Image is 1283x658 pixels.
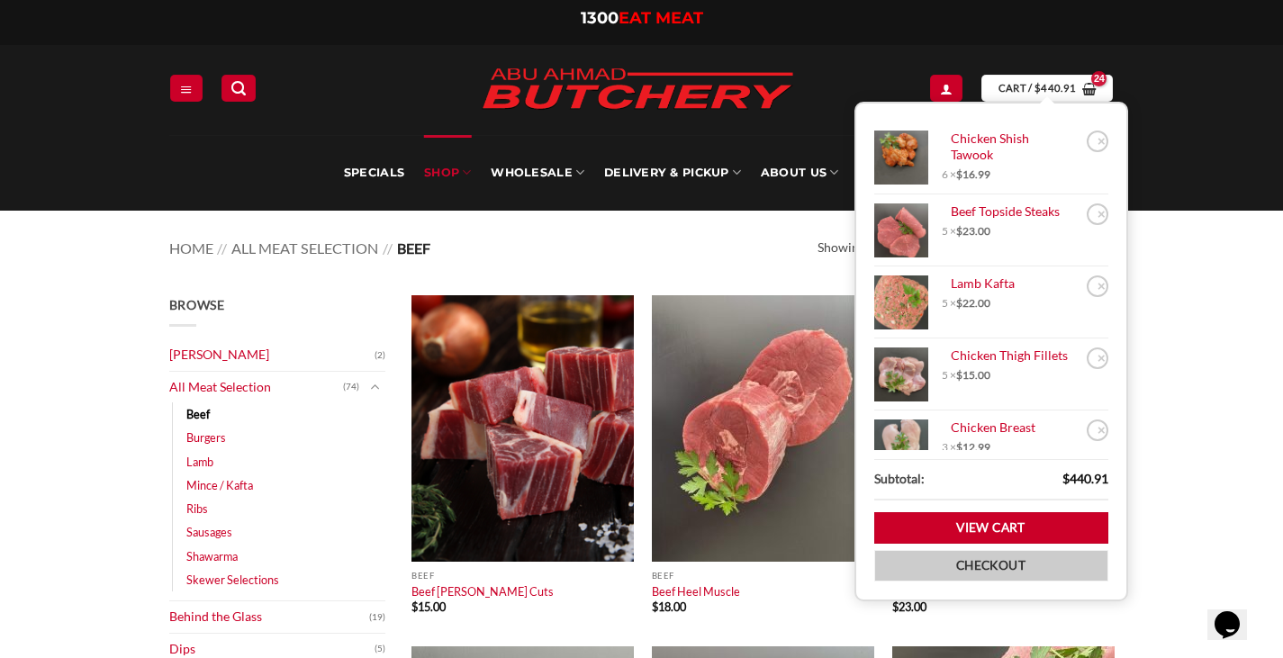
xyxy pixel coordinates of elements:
a: Ribs [186,497,208,520]
a: [PERSON_NAME] [169,339,375,371]
a: Beef Heel Muscle [652,584,740,599]
span: $ [956,368,962,382]
bdi: 23.00 [956,224,990,238]
a: 1300EAT MEAT [581,8,703,28]
iframe: chat widget [1207,586,1265,640]
bdi: 440.91 [1035,82,1076,94]
bdi: 16.99 [956,167,990,181]
span: 3 × [942,440,990,455]
strong: Subtotal: [874,469,925,490]
a: Search [221,75,256,101]
span: $ [892,599,899,614]
img: Beef Heel Muscle [652,295,874,562]
button: Toggle [364,377,385,397]
a: Beef [PERSON_NAME] Cuts [411,584,554,599]
a: About Us [761,135,838,211]
span: $ [956,440,962,454]
bdi: 22.00 [956,296,990,310]
span: $ [652,599,658,614]
a: Chicken Shish Tawook [942,131,1081,164]
span: $ [411,599,418,614]
a: Remove Chicken Breast from cart [1087,419,1108,441]
a: Remove Chicken Thigh Fillets from cart [1087,347,1108,369]
bdi: 12.99 [956,440,990,454]
bdi: 23.00 [892,599,926,614]
bdi: 440.91 [1062,471,1108,486]
img: Beef Curry Cuts [411,295,634,562]
span: Cart / [998,80,1077,96]
a: Chicken Thigh Fillets [942,347,1081,364]
a: Remove Chicken Shish Tawook from cart [1087,131,1108,152]
a: Menu [170,75,203,101]
span: $ [1035,80,1041,96]
bdi: 18.00 [652,599,686,614]
span: // [217,239,227,257]
a: Lamb Kafta [942,275,1081,292]
a: Remove Lamb Kafta from cart [1087,275,1108,297]
a: Beef Topside Steaks [942,203,1081,220]
a: Beef [186,402,210,426]
a: All Meat Selection [169,372,343,403]
p: Showing all 18 results [818,238,939,258]
span: 1300 [581,8,619,28]
bdi: 15.00 [411,599,446,614]
span: (19) [369,604,385,631]
img: Abu Ahmad Butchery [466,56,809,124]
a: View cart [874,512,1108,544]
a: Behind the Glass [169,601,369,633]
a: Delivery & Pickup [604,135,741,211]
span: // [383,239,393,257]
span: $ [956,167,962,181]
a: Shawarma [186,545,238,568]
a: Burgers [186,426,226,449]
span: 5 × [942,296,990,311]
a: Home [169,239,213,257]
a: Chicken Breast [942,419,1081,436]
a: Sausages [186,520,232,544]
p: Beef [411,571,634,581]
a: All Meat Selection [231,239,378,257]
a: Checkout [874,550,1108,581]
span: Beef [397,239,430,257]
a: Mince / Kafta [186,473,253,497]
a: Skewer Selections [186,568,279,591]
p: Beef [652,571,874,581]
a: My account [930,75,962,101]
span: $ [1062,471,1070,486]
span: Browse [169,297,225,312]
span: 6 × [942,167,990,182]
a: Remove Beef Topside Steaks from cart [1087,203,1108,225]
span: (2) [375,342,385,369]
a: Specials [344,135,404,211]
a: Wholesale [491,135,584,211]
bdi: 15.00 [956,368,990,382]
a: View cart [981,75,1113,101]
span: $ [956,296,962,310]
span: $ [956,224,962,238]
span: (74) [343,374,359,401]
span: 5 × [942,224,990,239]
a: SHOP [424,135,471,211]
a: Lamb [186,450,213,473]
span: 5 × [942,368,990,383]
span: EAT MEAT [619,8,703,28]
